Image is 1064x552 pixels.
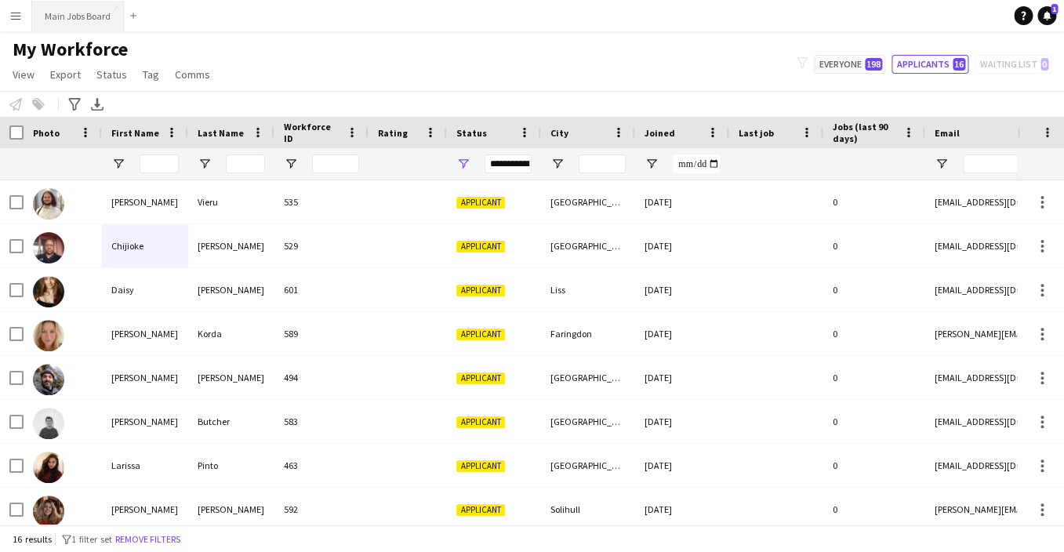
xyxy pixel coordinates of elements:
img: Laura Jones [33,496,64,527]
span: Applicant [456,197,505,209]
span: Email [935,127,960,139]
div: [DATE] [635,224,729,267]
div: Butcher [188,400,274,443]
div: Daisy [102,268,188,311]
a: View [6,64,41,85]
div: [DATE] [635,356,729,399]
a: Export [44,64,87,85]
div: 494 [274,356,369,399]
span: Status [456,127,487,139]
button: Remove filters [112,531,183,548]
span: Comms [175,67,210,82]
div: Korda [188,312,274,355]
div: [GEOGRAPHIC_DATA] [541,444,635,487]
div: 0 [823,180,925,223]
a: Comms [169,64,216,85]
div: [DATE] [635,268,729,311]
img: George Perry [33,364,64,395]
span: 1 [1051,4,1058,14]
div: [PERSON_NAME] [102,488,188,531]
span: Applicant [456,372,505,384]
div: Larissa [102,444,188,487]
span: My Workforce [13,38,128,61]
app-action-btn: Export XLSX [88,95,107,114]
button: Open Filter Menu [550,157,565,171]
span: 1 filter set [71,533,112,545]
div: 601 [274,268,369,311]
div: [PERSON_NAME] [102,180,188,223]
input: Last Name Filter Input [226,154,265,173]
div: 592 [274,488,369,531]
div: [PERSON_NAME] [102,400,188,443]
div: [PERSON_NAME] [188,488,274,531]
div: [GEOGRAPHIC_DATA] [541,180,635,223]
img: Larissa Pinto [33,452,64,483]
div: [PERSON_NAME] [188,356,274,399]
div: [PERSON_NAME] [102,312,188,355]
div: 0 [823,224,925,267]
span: Status [96,67,127,82]
app-action-btn: Advanced filters [65,95,84,114]
span: Rating [378,127,408,139]
button: Open Filter Menu [935,157,949,171]
div: [PERSON_NAME] [102,356,188,399]
div: Liss [541,268,635,311]
button: Applicants16 [892,55,968,74]
span: Photo [33,127,60,139]
span: Joined [645,127,675,139]
div: 0 [823,268,925,311]
div: [PERSON_NAME] [188,224,274,267]
span: Jobs (last 90 days) [833,121,897,144]
img: John Butcher [33,408,64,439]
div: Solihull [541,488,635,531]
img: Alexandru Vieru [33,188,64,220]
div: 535 [274,180,369,223]
div: 0 [823,356,925,399]
div: 463 [274,444,369,487]
span: View [13,67,34,82]
div: [GEOGRAPHIC_DATA] [541,356,635,399]
img: Ewa Korda [33,320,64,351]
span: Applicant [456,460,505,472]
button: Open Filter Menu [198,157,212,171]
input: Joined Filter Input [673,154,720,173]
span: City [550,127,568,139]
span: Tag [143,67,159,82]
span: Last job [739,127,774,139]
a: Status [90,64,133,85]
button: Open Filter Menu [645,157,659,171]
span: 198 [865,58,882,71]
img: Daisy McCaig [33,276,64,307]
span: 16 [953,58,965,71]
div: [DATE] [635,444,729,487]
button: Open Filter Menu [111,157,125,171]
div: 0 [823,400,925,443]
div: [DATE] [635,400,729,443]
div: [DATE] [635,312,729,355]
input: City Filter Input [579,154,626,173]
span: Applicant [456,416,505,428]
div: Pinto [188,444,274,487]
span: Applicant [456,329,505,340]
a: Tag [136,64,165,85]
div: 0 [823,488,925,531]
button: Everyone198 [814,55,885,74]
div: Chijioke [102,224,188,267]
input: Workforce ID Filter Input [312,154,359,173]
div: Vieru [188,180,274,223]
div: 0 [823,312,925,355]
button: Open Filter Menu [456,157,470,171]
span: Last Name [198,127,244,139]
div: [GEOGRAPHIC_DATA] [541,400,635,443]
span: Applicant [456,241,505,252]
div: [GEOGRAPHIC_DATA] [541,224,635,267]
span: Export [50,67,81,82]
span: Workforce ID [284,121,340,144]
div: 583 [274,400,369,443]
button: Main Jobs Board [32,1,124,31]
input: First Name Filter Input [140,154,179,173]
div: 529 [274,224,369,267]
span: Applicant [456,504,505,516]
div: Faringdon [541,312,635,355]
div: [DATE] [635,180,729,223]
